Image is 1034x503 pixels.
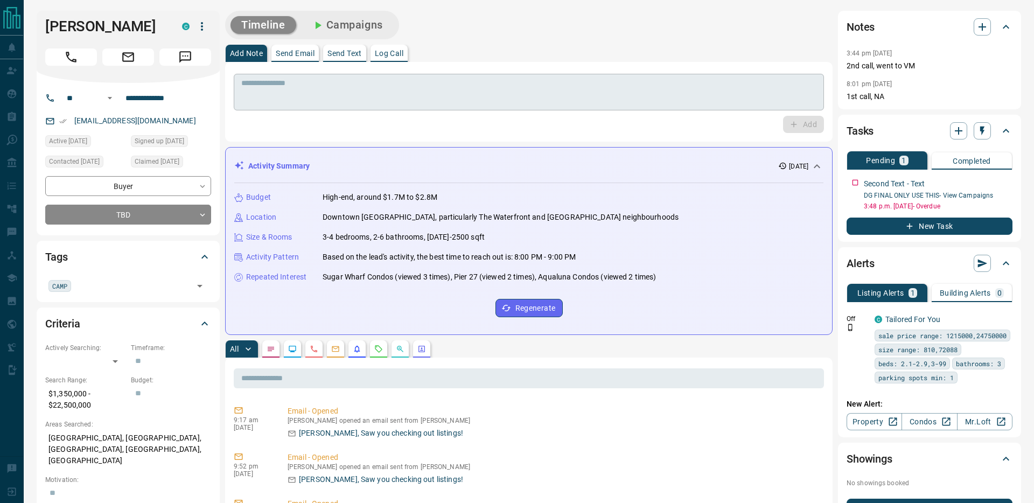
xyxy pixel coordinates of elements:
[131,135,211,150] div: Sat Sep 27 2025
[288,417,820,424] p: [PERSON_NAME] opened an email sent from [PERSON_NAME]
[866,157,895,164] p: Pending
[310,345,318,353] svg: Calls
[323,212,679,223] p: Downtown [GEOGRAPHIC_DATA], particularly The Waterfront and [GEOGRAPHIC_DATA] neighbourhoods
[45,420,211,429] p: Areas Searched:
[353,345,361,353] svg: Listing Alerts
[495,299,563,317] button: Regenerate
[45,135,125,150] div: Sat Sep 27 2025
[45,244,211,270] div: Tags
[52,281,67,291] span: CAMP
[847,446,1012,472] div: Showings
[45,375,125,385] p: Search Range:
[288,463,820,471] p: [PERSON_NAME] opened an email sent from [PERSON_NAME]
[327,50,362,57] p: Send Text
[396,345,404,353] svg: Opportunities
[847,218,1012,235] button: New Task
[299,428,463,439] p: [PERSON_NAME], Saw you checking out listings!
[847,255,875,272] h2: Alerts
[49,136,87,146] span: Active [DATE]
[182,23,190,30] div: condos.ca
[267,345,275,353] svg: Notes
[288,452,820,463] p: Email - Opened
[102,48,154,66] span: Email
[103,92,116,104] button: Open
[323,251,576,263] p: Based on the lead's activity, the best time to reach out is: 8:00 PM - 9:00 PM
[230,16,296,34] button: Timeline
[902,413,957,430] a: Condos
[847,18,875,36] h2: Notes
[45,48,97,66] span: Call
[45,18,166,35] h1: [PERSON_NAME]
[885,315,940,324] a: Tailored For You
[131,375,211,385] p: Budget:
[131,156,211,171] div: Sat Sep 27 2025
[288,406,820,417] p: Email - Opened
[246,192,271,203] p: Budget
[957,413,1012,430] a: Mr.Loft
[45,156,125,171] div: Mon Oct 06 2025
[45,429,211,470] p: [GEOGRAPHIC_DATA], [GEOGRAPHIC_DATA], [GEOGRAPHIC_DATA], [GEOGRAPHIC_DATA], [GEOGRAPHIC_DATA]
[74,116,196,125] a: [EMAIL_ADDRESS][DOMAIN_NAME]
[299,474,463,485] p: [PERSON_NAME], Saw you checking out listings!
[45,205,211,225] div: TBD
[847,91,1012,102] p: 1st call, NA
[234,416,271,424] p: 9:17 am
[234,424,271,431] p: [DATE]
[997,289,1002,297] p: 0
[230,50,263,57] p: Add Note
[159,48,211,66] span: Message
[135,136,184,146] span: Signed up [DATE]
[45,343,125,353] p: Actively Searching:
[911,289,915,297] p: 1
[192,278,207,294] button: Open
[45,311,211,337] div: Criteria
[131,343,211,353] p: Timeframe:
[875,316,882,323] div: condos.ca
[246,251,299,263] p: Activity Pattern
[331,345,340,353] svg: Emails
[956,358,1001,369] span: bathrooms: 3
[45,475,211,485] p: Motivation:
[857,289,904,297] p: Listing Alerts
[847,122,874,139] h2: Tasks
[375,50,403,57] p: Log Call
[847,14,1012,40] div: Notes
[878,358,946,369] span: beds: 2.1-2.9,3-99
[45,385,125,414] p: $1,350,000 - $22,500,000
[847,324,854,331] svg: Push Notification Only
[234,470,271,478] p: [DATE]
[234,463,271,470] p: 9:52 pm
[864,192,993,199] a: DG FINAL ONLY USE THIS- View Campaigns
[902,157,906,164] p: 1
[847,314,868,324] p: Off
[246,232,292,243] p: Size & Rooms
[234,156,823,176] div: Activity Summary[DATE]
[847,450,892,467] h2: Showings
[417,345,426,353] svg: Agent Actions
[246,271,306,283] p: Repeated Interest
[246,212,276,223] p: Location
[374,345,383,353] svg: Requests
[878,344,958,355] span: size range: 810,72088
[135,156,179,167] span: Claimed [DATE]
[847,118,1012,144] div: Tasks
[847,478,1012,488] p: No showings booked
[59,117,67,125] svg: Email Verified
[276,50,315,57] p: Send Email
[49,156,100,167] span: Contacted [DATE]
[230,345,239,353] p: All
[847,80,892,88] p: 8:01 pm [DATE]
[789,162,808,171] p: [DATE]
[45,176,211,196] div: Buyer
[301,16,394,34] button: Campaigns
[953,157,991,165] p: Completed
[847,413,902,430] a: Property
[847,50,892,57] p: 3:44 pm [DATE]
[45,248,67,266] h2: Tags
[864,178,925,190] p: Second Text - Text
[323,192,437,203] p: High-end, around $1.7M to $2.8M
[864,201,1012,211] p: 3:48 p.m. [DATE] - Overdue
[323,271,656,283] p: Sugar Wharf Condos (viewed 3 times), Pier 27 (viewed 2 times), Aqualuna Condos (viewed 2 times)
[45,315,80,332] h2: Criteria
[323,232,485,243] p: 3-4 bedrooms, 2-6 bathrooms, [DATE]-2500 sqft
